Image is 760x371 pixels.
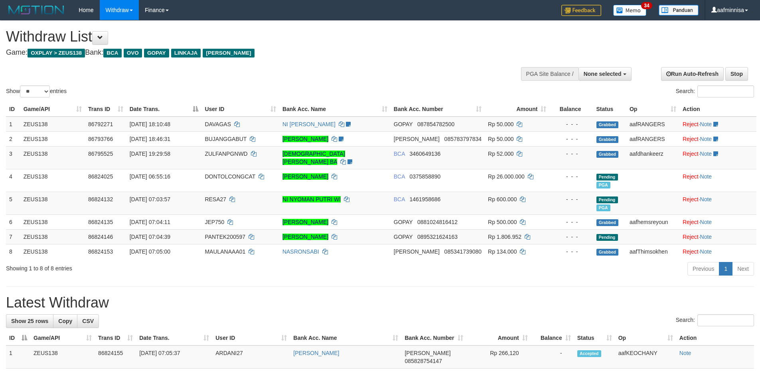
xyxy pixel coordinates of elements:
a: Reject [683,121,699,127]
span: PANTEK200597 [205,234,245,240]
div: - - - [553,195,590,203]
span: 86824132 [88,196,113,202]
span: [DATE] 07:05:00 [130,248,170,255]
a: Reject [683,196,699,202]
span: DONTOLCONGCAT [205,173,255,180]
img: panduan.png [659,5,699,16]
span: OVO [124,49,142,58]
span: 34 [641,2,652,9]
span: BUJANGGABUT [205,136,247,142]
button: None selected [578,67,632,81]
span: Pending [596,234,618,241]
th: Bank Acc. Number: activate to sort column ascending [401,331,466,345]
span: [PERSON_NAME] [394,248,440,255]
td: ZEUS138 [20,229,85,244]
td: 86824155 [95,345,136,369]
td: 7 [6,229,20,244]
img: Button%20Memo.svg [613,5,647,16]
span: GOPAY [144,49,169,58]
span: Copy 0895321624163 to clipboard [417,234,458,240]
span: ZULFANPGNWD [205,151,247,157]
a: Note [700,219,712,225]
th: Action [676,331,754,345]
th: Balance: activate to sort column ascending [531,331,574,345]
th: User ID: activate to sort column ascending [212,331,290,345]
span: [DATE] 19:29:58 [130,151,170,157]
img: Feedback.jpg [561,5,601,16]
span: Rp 500.000 [488,219,517,225]
td: aafhemsreyoun [626,214,679,229]
span: Copy 3460649136 to clipboard [409,151,440,157]
a: [PERSON_NAME] [293,350,339,356]
span: 86793766 [88,136,113,142]
a: Reject [683,234,699,240]
a: Run Auto-Refresh [661,67,724,81]
th: Game/API: activate to sort column ascending [30,331,95,345]
a: [PERSON_NAME] [282,136,328,142]
span: Grabbed [596,151,619,158]
span: Marked by aafanarl [596,204,610,211]
span: Copy 0375858890 to clipboard [409,173,440,180]
span: BCA [394,173,405,180]
td: ZEUS138 [20,131,85,146]
a: [DEMOGRAPHIC_DATA][PERSON_NAME] BA [282,151,345,165]
label: Search: [676,314,754,326]
span: Copy 087854782500 to clipboard [417,121,454,127]
a: Reject [683,219,699,225]
td: ZEUS138 [20,117,85,132]
th: Bank Acc. Name: activate to sort column ascending [290,331,401,345]
td: 1 [6,345,30,369]
td: ARDANI27 [212,345,290,369]
td: 3 [6,146,20,169]
span: [PERSON_NAME] [394,136,440,142]
th: User ID: activate to sort column ascending [201,102,279,117]
a: NI [PERSON_NAME] [282,121,336,127]
div: - - - [553,233,590,241]
td: aafThimsokhen [626,244,679,259]
th: Op: activate to sort column ascending [615,331,676,345]
h1: Withdraw List [6,29,499,45]
th: Date Trans.: activate to sort column descending [126,102,202,117]
span: MAULANAAA01 [205,248,245,255]
span: JEP750 [205,219,224,225]
a: Note [700,196,712,202]
div: - - - [553,150,590,158]
h4: Game: Bank: [6,49,499,57]
select: Showentries [20,85,50,97]
span: BCA [394,196,405,202]
th: Action [679,102,756,117]
a: Copy [53,314,77,328]
th: Trans ID: activate to sort column ascending [85,102,126,117]
span: Grabbed [596,249,619,256]
span: [DATE] 07:04:39 [130,234,170,240]
th: Status: activate to sort column ascending [574,331,615,345]
h1: Latest Withdraw [6,295,754,311]
a: NASRONSABI [282,248,319,255]
span: Rp 52.000 [488,151,514,157]
a: Reject [683,136,699,142]
td: · [679,214,756,229]
label: Search: [676,85,754,97]
td: 1 [6,117,20,132]
span: GOPAY [394,121,413,127]
span: [DATE] 07:04:11 [130,219,170,225]
th: Amount: activate to sort column ascending [485,102,549,117]
span: Grabbed [596,121,619,128]
span: Copy 0881024816412 to clipboard [417,219,458,225]
span: [PERSON_NAME] [405,350,450,356]
td: aafKEOCHANY [615,345,676,369]
a: Note [700,121,712,127]
a: Note [700,248,712,255]
td: aafRANGERS [626,131,679,146]
td: - [531,345,574,369]
span: 86795525 [88,151,113,157]
div: PGA Site Balance / [521,67,578,81]
span: RESA27 [205,196,226,202]
div: - - - [553,218,590,226]
span: Copy [58,318,72,324]
span: Grabbed [596,219,619,226]
th: Op: activate to sort column ascending [626,102,679,117]
span: Show 25 rows [11,318,48,324]
span: [DATE] 06:55:16 [130,173,170,180]
a: Stop [725,67,748,81]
